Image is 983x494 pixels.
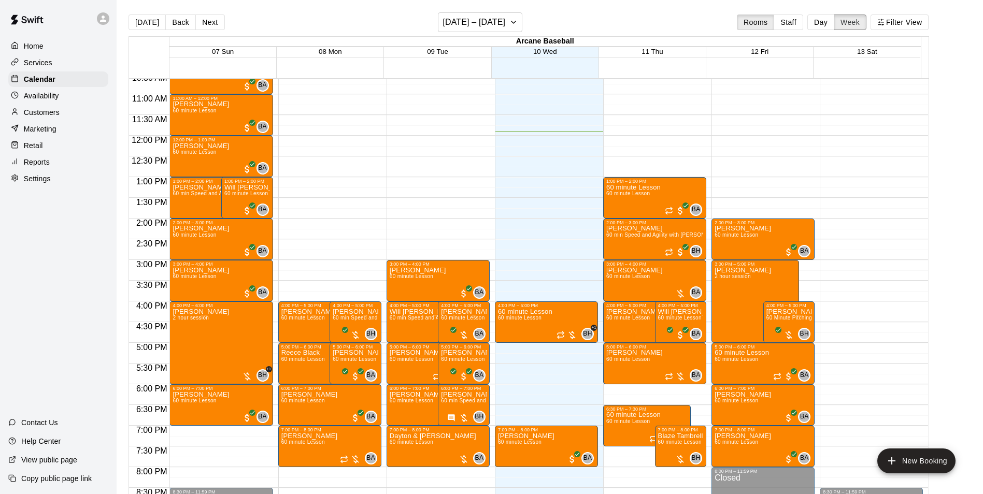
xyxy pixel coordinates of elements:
[390,427,487,432] div: 7:00 PM – 8:00 PM
[871,14,929,30] button: Filter View
[606,273,650,279] span: 60 minute Lesson
[802,369,810,382] span: Bryan Anderson
[603,405,691,446] div: 6:30 PM – 7:30 PM: 60 minute Lesson
[665,248,673,256] span: Recurring event
[258,412,267,422] span: BA
[783,413,794,423] span: All customers have paid
[660,330,670,340] span: All customers have paid
[130,94,170,103] span: 11:00 AM
[583,329,592,339] span: BH
[257,369,269,382] div: Bailey Hodges
[8,55,108,70] a: Services
[242,288,252,299] span: All customers have paid
[692,287,701,298] span: BA
[800,329,809,339] span: BH
[257,79,269,92] div: Bryan Anderson
[173,96,269,101] div: 11:00 AM – 12:00 PM
[715,398,758,403] span: 60 minute Lesson
[366,370,375,381] span: BA
[173,191,292,196] span: 60 min Speed and Agility with [PERSON_NAME]
[711,343,815,384] div: 5:00 PM – 6:00 PM: 60 minute Lesson
[335,371,345,382] span: All customers have paid
[130,115,170,124] span: 11:30 AM
[390,273,433,279] span: 60 minute Lesson
[333,303,378,308] div: 4:00 PM – 5:00 PM
[24,107,60,118] p: Customers
[369,452,377,464] span: Bryan Anderson
[134,405,170,414] span: 6:30 PM
[603,343,706,384] div: 5:00 PM – 6:00 PM: 60 minute Lesson
[798,245,810,257] div: Bryan Anderson
[242,81,252,92] span: All customers have paid
[603,177,706,219] div: 1:00 PM – 2:00 PM: 60 minute Lesson
[173,398,216,403] span: 60 minute Lesson
[369,369,377,382] span: Bryan Anderson
[798,369,810,382] div: Bryan Anderson
[441,398,560,403] span: 60 min Speed and Agility with [PERSON_NAME]
[169,37,920,47] div: Arcane Baseball
[581,328,594,340] div: Bailey Hodges
[319,48,341,55] span: 08 Mon
[390,439,433,445] span: 60 minute Lesson
[212,48,234,55] span: 07 Sun
[711,219,815,260] div: 2:00 PM – 3:00 PM: Reid Dunbar
[173,149,216,155] span: 60 minute Lesson
[134,322,170,331] span: 4:30 PM
[690,328,702,340] div: Bryan Anderson
[459,288,469,299] span: All customers have paid
[603,301,691,343] div: 4:00 PM – 5:00 PM: ZEB Davis
[857,48,877,55] button: 13 Sat
[24,91,59,101] p: Availability
[390,398,433,403] span: 60 minute Lesson
[261,162,269,175] span: Bryan Anderson
[751,48,768,55] span: 12 Fri
[438,12,522,32] button: [DATE] – [DATE]
[473,286,486,299] div: Bryan Anderson
[800,412,809,422] span: BA
[477,286,486,299] span: Bryan Anderson
[330,301,381,343] div: 4:00 PM – 5:00 PM: Jack Hinks
[477,369,486,382] span: Bryan Anderson
[173,315,209,321] span: 2 hour session
[134,219,170,227] span: 2:00 PM
[169,177,257,219] div: 1:00 PM – 2:00 PM: Davis Black
[261,286,269,299] span: Bryan Anderson
[278,343,366,384] div: 5:00 PM – 6:00 PM: Reece Black
[675,247,686,257] span: All customers have paid
[783,247,794,257] span: All customers have paid
[8,138,108,153] a: Retail
[557,331,565,339] span: Recurring event
[694,204,702,216] span: Bryan Anderson
[173,386,269,391] div: 6:00 PM – 7:00 PM
[258,287,267,298] span: BA
[427,48,448,55] span: 09 Tue
[134,198,170,207] span: 1:30 PM
[366,412,375,422] span: BA
[365,411,377,423] div: Bryan Anderson
[443,371,453,382] span: All customers have paid
[258,246,267,256] span: BA
[443,330,453,340] span: All customers have paid
[737,14,774,30] button: Rooms
[715,261,796,267] div: 3:00 PM – 5:00 PM
[24,74,55,84] p: Calendar
[266,366,272,372] span: +1
[129,156,169,165] span: 12:30 PM
[8,171,108,186] div: Settings
[224,191,268,196] span: 60 minute Lesson
[642,48,663,55] button: 11 Thu
[387,301,474,343] div: 4:00 PM – 5:00 PM: Will Spotts
[715,344,811,350] div: 5:00 PM – 6:00 PM
[173,137,269,142] div: 12:00 PM – 1:00 PM
[715,386,811,391] div: 6:00 PM – 7:00 PM
[278,384,381,426] div: 6:00 PM – 7:00 PM: Henry Hutton
[774,14,803,30] button: Staff
[333,356,376,362] span: 60 minute Lesson
[473,328,486,340] div: Bryan Anderson
[24,157,50,167] p: Reports
[242,164,252,175] span: All customers have paid
[134,343,170,352] span: 5:00 PM
[257,121,269,133] div: Bryan Anderson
